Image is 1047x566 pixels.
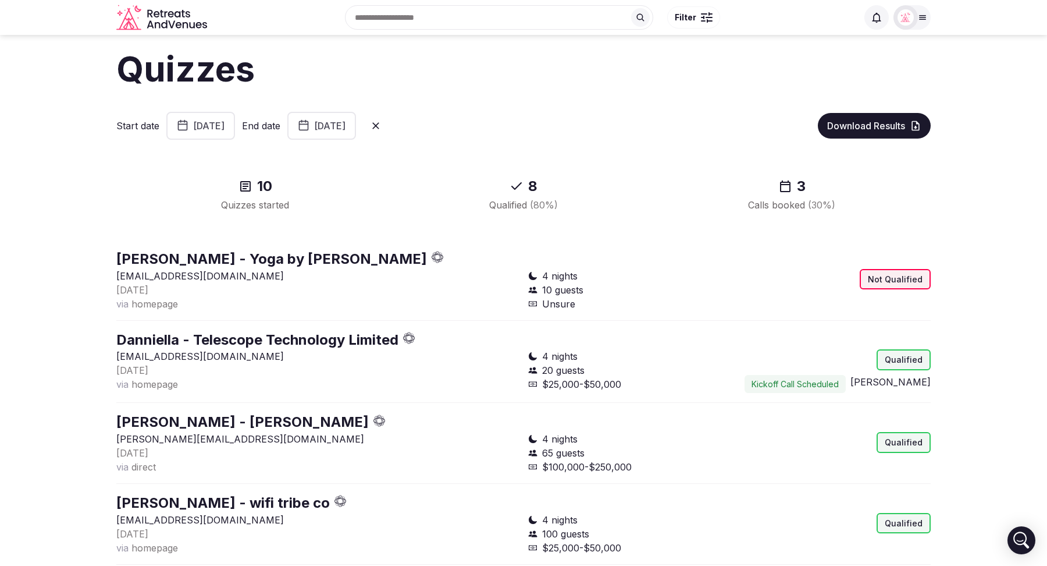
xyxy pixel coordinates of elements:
img: Matt Grant Oakes [898,9,914,26]
button: [PERSON_NAME] - Yoga by [PERSON_NAME] [116,249,427,269]
span: 100 guests [542,527,589,541]
span: 10 guests [542,283,583,297]
div: Not Qualified [860,269,931,290]
div: Qualified [877,513,931,534]
span: 65 guests [542,446,585,460]
span: 4 nights [542,513,578,527]
a: [PERSON_NAME] - Yoga by [PERSON_NAME] [116,250,427,267]
span: 4 nights [542,269,578,283]
span: 4 nights [542,432,578,446]
div: Open Intercom Messenger [1007,526,1035,554]
button: Kickoff Call Scheduled [745,375,846,394]
span: direct [131,461,156,473]
button: Download Results [818,113,931,139]
span: Download Results [827,120,905,132]
span: via [116,461,129,473]
span: [DATE] [116,447,148,459]
label: Start date [116,119,159,132]
div: Qualified [877,349,931,370]
div: Calls booked [672,198,912,212]
span: homepage [131,542,178,554]
span: ( 30 %) [808,199,835,211]
span: via [116,542,129,554]
div: Qualified [877,432,931,453]
span: [DATE] [116,365,148,376]
div: $25,000-$50,000 [528,541,725,555]
p: [EMAIL_ADDRESS][DOMAIN_NAME] [116,269,519,283]
div: 10 [135,177,375,196]
p: [EMAIL_ADDRESS][DOMAIN_NAME] [116,513,519,527]
p: [EMAIL_ADDRESS][DOMAIN_NAME] [116,349,519,363]
button: [PERSON_NAME] - [PERSON_NAME] [116,412,369,432]
button: Filter [667,6,720,29]
button: [PERSON_NAME] - wifi tribe co [116,493,330,513]
span: 4 nights [542,349,578,363]
span: [DATE] [116,284,148,296]
button: Danniella - Telescope Technology Limited [116,330,398,350]
svg: Retreats and Venues company logo [116,5,209,31]
a: [PERSON_NAME] - wifi tribe co [116,494,330,511]
button: [DATE] [287,112,356,140]
div: $100,000-$250,000 [528,460,725,474]
span: [DATE] [116,528,148,540]
span: ( 80 %) [530,199,558,211]
span: homepage [131,298,178,310]
span: via [116,378,129,390]
a: Danniella - Telescope Technology Limited [116,331,398,348]
span: via [116,298,129,310]
button: [DATE] [116,527,148,541]
button: [DATE] [116,446,148,460]
span: Filter [675,12,696,23]
label: End date [242,119,280,132]
button: [DATE] [116,283,148,297]
div: $25,000-$50,000 [528,377,725,391]
button: [DATE] [166,112,235,140]
a: Visit the homepage [116,5,209,31]
div: 3 [672,177,912,196]
span: homepage [131,378,178,390]
div: Qualified [403,198,643,212]
h1: Quizzes [116,44,931,93]
span: 20 guests [542,363,585,377]
button: [DATE] [116,363,148,377]
div: Quizzes started [135,198,375,212]
div: Unsure [528,297,725,311]
p: [PERSON_NAME][EMAIL_ADDRESS][DOMAIN_NAME] [116,432,519,446]
button: [PERSON_NAME] [850,375,931,389]
a: [PERSON_NAME] - [PERSON_NAME] [116,413,369,430]
div: 8 [403,177,643,196]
